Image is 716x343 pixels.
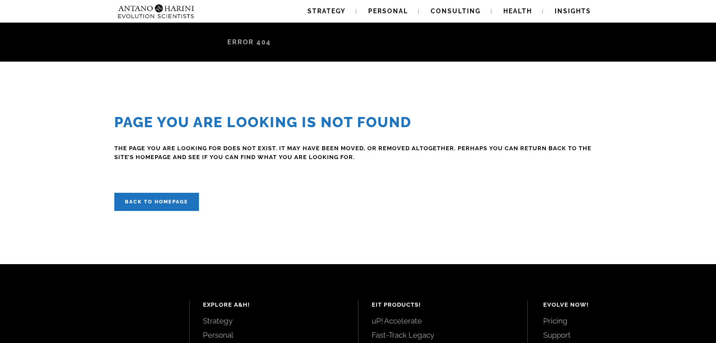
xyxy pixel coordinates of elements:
a: Antano & [PERSON_NAME] [114,38,222,46]
a: Support [543,330,697,340]
h4: The page you are looking for does not exist. It may have been moved, or removed altogether. Perha... [114,144,602,162]
span: Insights [555,8,591,15]
a: uP! Accelerate [372,316,514,326]
span: Health [503,8,532,15]
a: Pricing [543,316,697,326]
span: Personal [368,8,408,15]
h4: EIT Products! [372,300,514,309]
span: Consulting [431,8,481,15]
a: Fast-Track Legacy [372,330,514,340]
h4: Explore A&H! [203,300,345,309]
a: Back to homepage [114,193,199,211]
h4: Evolve Now! [543,300,697,309]
h2: Page you are looking is Not Found [114,114,602,131]
span: Strategy [307,8,346,15]
span: Error 404 [227,38,271,46]
a: Personal [203,330,345,340]
span: / [222,38,227,46]
a: Strategy [203,316,345,326]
